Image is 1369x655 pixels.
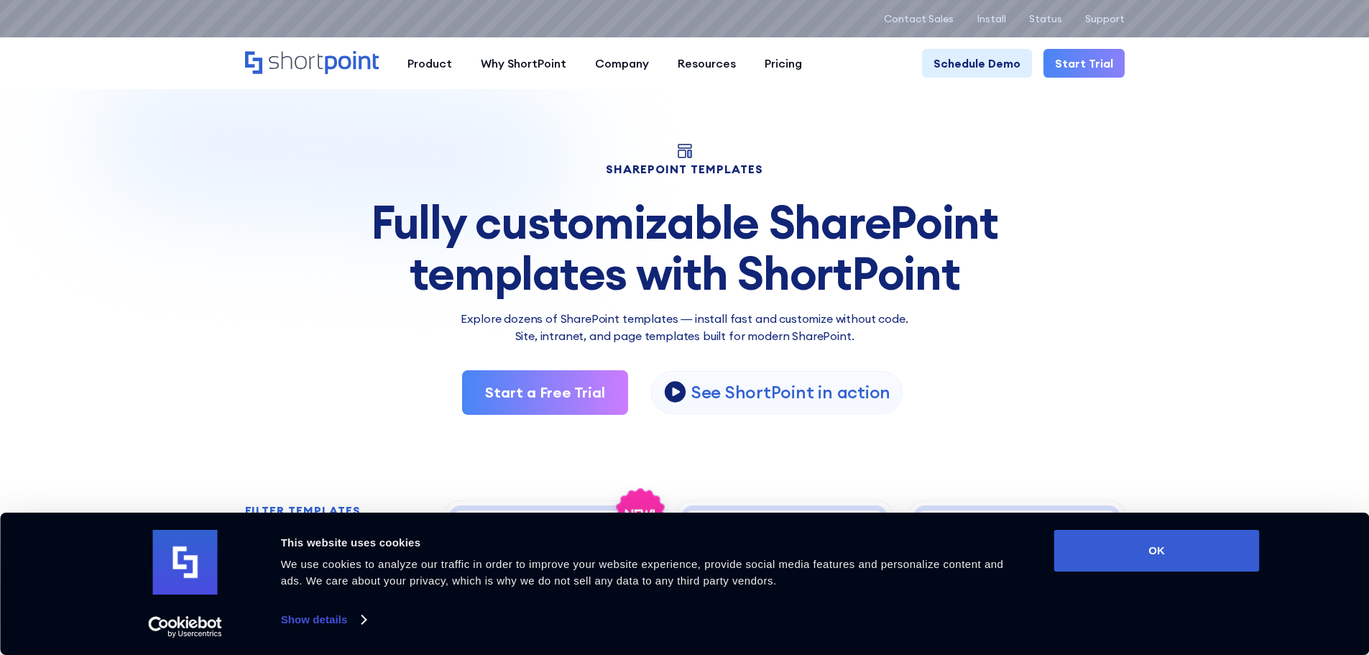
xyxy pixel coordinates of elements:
[1085,13,1125,24] a: Support
[122,616,248,638] a: Usercentrics Cookiebot - opens in a new window
[1043,49,1125,78] a: Start Trial
[245,51,379,75] a: Home
[750,49,816,78] a: Pricing
[393,49,466,78] a: Product
[407,55,452,72] div: Product
[481,55,566,72] div: Why ShortPoint
[462,370,628,415] a: Start a Free Trial
[581,49,663,78] a: Company
[281,609,366,631] a: Show details
[1029,13,1062,24] a: Status
[922,49,1032,78] a: Schedule Demo
[595,55,649,72] div: Company
[1054,530,1260,572] button: OK
[245,505,361,518] h2: FILTER TEMPLATES
[651,371,903,414] a: open lightbox
[977,13,1006,24] a: Install
[281,534,1022,551] div: This website uses cookies
[153,530,218,595] img: logo
[678,55,736,72] div: Resources
[691,381,890,403] p: See ShortPoint in action
[884,13,954,24] a: Contact Sales
[281,558,1004,587] span: We use cookies to analyze our traffic in order to improve your website experience, provide social...
[245,164,1125,174] h1: SHAREPOINT TEMPLATES
[245,310,1125,344] p: Explore dozens of SharePoint templates — install fast and customize without code. Site, intranet,...
[663,49,750,78] a: Resources
[466,49,581,78] a: Why ShortPoint
[245,197,1125,298] div: Fully customizable SharePoint templates with ShortPoint
[765,55,802,72] div: Pricing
